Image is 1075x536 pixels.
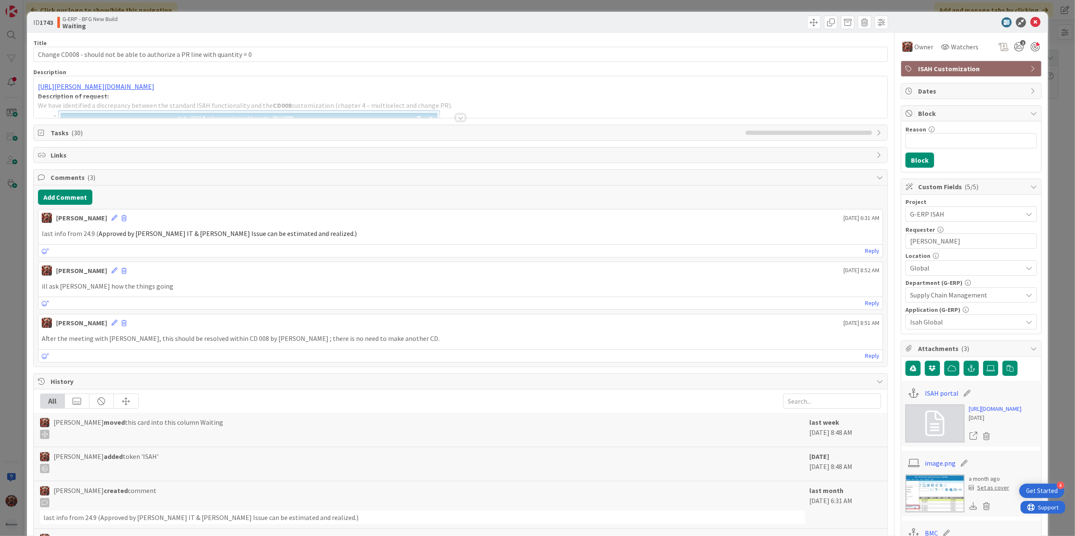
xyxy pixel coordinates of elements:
[1026,487,1058,495] div: Get Started
[843,266,879,275] span: [DATE] 8:52 AM
[40,18,53,27] b: 1743
[905,253,1037,259] div: Location
[969,474,1009,483] div: a month ago
[1019,484,1064,498] div: Open Get Started checklist, remaining modules: 4
[99,229,357,238] span: Approved by [PERSON_NAME] IT & [PERSON_NAME] Issue can be estimated and realized.)
[38,82,154,91] a: [URL][PERSON_NAME][DOMAIN_NAME]
[40,511,806,524] div: last info from 24.9 (Approved by [PERSON_NAME] IT & [PERSON_NAME] Issue can be estimated and real...
[843,214,879,222] span: [DATE] 6:31 AM
[903,42,913,52] img: JK
[51,150,873,160] span: Links
[104,452,123,461] b: added
[905,199,1037,205] div: Project
[809,418,839,426] b: last week
[51,172,873,182] span: Comments
[914,42,933,52] span: Owner
[42,334,880,343] p: After the meeting with [PERSON_NAME], this should be resolved within CD 008 by [PERSON_NAME] ; th...
[33,68,66,76] span: Description
[104,486,128,495] b: created
[51,376,873,386] span: History
[71,129,83,137] span: ( 30 )
[905,153,934,168] button: Block
[809,417,881,442] div: [DATE] 8:48 AM
[104,418,125,426] b: moved
[965,182,978,191] span: ( 5/5 )
[56,318,107,328] div: [PERSON_NAME]
[918,108,1026,118] span: Block
[969,483,1009,492] div: Set as cover
[910,317,1022,327] span: Isah Global
[38,92,109,100] strong: Description of request:
[809,452,829,461] b: [DATE]
[40,418,49,427] img: JK
[843,319,879,327] span: [DATE] 8:51 AM
[54,451,159,473] span: [PERSON_NAME] token 'ISAH'
[54,417,223,439] span: [PERSON_NAME] this card into this column Waiting
[1057,482,1064,489] div: 4
[918,182,1026,192] span: Custom Fields
[925,458,956,468] a: image.png
[62,16,118,22] span: G-ERP - BFG New Build
[42,265,52,276] img: JK
[18,1,38,11] span: Support
[42,229,880,239] p: last info from 24.9 (
[905,226,935,233] label: Requester
[40,486,49,496] img: JK
[40,452,49,461] img: JK
[905,307,1037,313] div: Application (G-ERP)
[865,246,879,256] a: Reply
[809,486,843,495] b: last month
[42,318,52,328] img: JK
[33,47,888,62] input: type card name here...
[87,173,95,182] span: ( 3 )
[969,405,1021,413] a: [URL][DOMAIN_NAME]
[865,351,879,361] a: Reply
[910,263,1022,273] span: Global
[809,451,881,477] div: [DATE] 8:48 AM
[33,39,47,47] label: Title
[1020,40,1026,46] span: 1
[918,86,1026,96] span: Dates
[51,128,742,138] span: Tasks
[910,290,1022,300] span: Supply Chain Management
[783,394,881,409] input: Search...
[42,213,52,223] img: JK
[865,298,879,308] a: Reply
[54,485,156,507] span: [PERSON_NAME] comment
[809,485,881,524] div: [DATE] 6:31 AM
[925,388,959,398] a: ISAH portal
[905,126,926,133] label: Reason
[42,281,880,291] p: ill ask [PERSON_NAME] how the things going
[969,501,978,512] div: Download
[969,413,1021,422] div: [DATE]
[56,265,107,276] div: [PERSON_NAME]
[961,344,969,353] span: ( 3 )
[910,208,1018,220] span: G-ERP ISAH
[918,64,1026,74] span: ISAH Customization
[33,17,53,27] span: ID
[56,213,107,223] div: [PERSON_NAME]
[38,190,92,205] button: Add Comment
[40,394,65,408] div: All
[969,431,978,442] a: Open
[905,280,1037,286] div: Department (G-ERP)
[951,42,978,52] span: Watchers
[62,22,118,29] b: Waiting
[918,343,1026,354] span: Attachments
